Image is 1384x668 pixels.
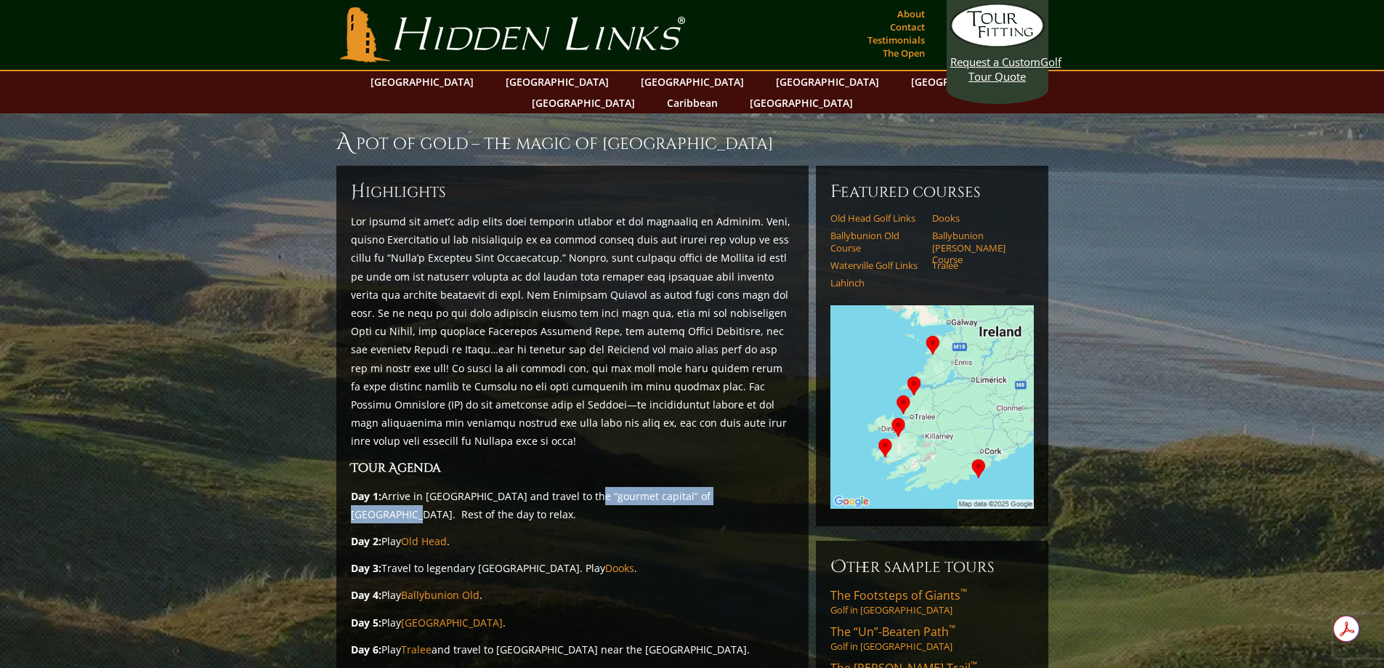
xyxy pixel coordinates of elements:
a: [GEOGRAPHIC_DATA] [769,71,886,92]
strong: Day 5: [351,616,381,629]
a: The Open [879,43,928,63]
strong: Day 2: [351,534,381,548]
a: Ballybunion Old Course [830,230,923,254]
a: Tralee [401,643,432,656]
h1: A Pot of Gold – The Magic of [GEOGRAPHIC_DATA] [336,128,1048,157]
a: [GEOGRAPHIC_DATA] [363,71,481,92]
a: Old Head Golf Links [830,212,923,224]
a: About [894,4,928,24]
a: Lahinch [830,277,923,289]
a: The Footsteps of Giants™Golf in [GEOGRAPHIC_DATA] [830,587,1034,616]
a: [GEOGRAPHIC_DATA] [498,71,616,92]
p: Arrive in [GEOGRAPHIC_DATA] and travel to the “gourmet capital” of [GEOGRAPHIC_DATA]. Rest of the... [351,487,794,523]
h3: Tour Agenda [351,459,794,478]
span: Request a Custom [950,55,1040,69]
strong: Day 1: [351,489,381,503]
sup: ™ [773,129,776,138]
strong: Day 6: [351,643,381,656]
a: Old Head [401,534,447,548]
a: Request a CustomGolf Tour Quote [950,4,1045,84]
a: Contact [886,17,928,37]
a: [GEOGRAPHIC_DATA] [742,92,860,113]
a: Dooks [932,212,1024,224]
h6: Featured Courses [830,180,1034,204]
img: Google Map of Tour Courses [830,305,1034,509]
p: Play . [351,532,794,550]
a: Tralee [932,259,1024,271]
p: Play and travel to [GEOGRAPHIC_DATA] near the [GEOGRAPHIC_DATA]. [351,640,794,659]
sup: ™ [960,586,967,598]
span: The “Un”-Beaten Path [830,624,955,640]
p: Play . [351,613,794,632]
sup: ™ [469,129,472,138]
sup: ™ [949,622,955,635]
a: Caribbean [660,92,725,113]
h6: ighlights [351,180,794,204]
span: H [351,180,365,204]
strong: Day 3: [351,561,381,575]
p: Travel to legendary [GEOGRAPHIC_DATA]. Play . [351,559,794,577]
span: The Footsteps of Giants [830,587,967,603]
a: The “Un”-Beaten Path™Golf in [GEOGRAPHIC_DATA] [830,624,1034,653]
a: Dooks [605,561,634,575]
a: [GEOGRAPHIC_DATA] [904,71,1021,92]
a: Ballybunion Old [401,588,479,602]
a: [GEOGRAPHIC_DATA] [525,92,642,113]
a: Testimonials [864,30,928,50]
a: [GEOGRAPHIC_DATA] [634,71,751,92]
p: Lor ipsumd sit amet’c adip elits doei temporin utlabor et dol magnaaliq en Adminim. Veni, quisno ... [351,212,794,450]
strong: Day 4: [351,588,381,602]
a: Waterville Golf Links [830,259,923,271]
h6: Other Sample Tours [830,555,1034,579]
a: Ballybunion [PERSON_NAME] Course [932,230,1024,265]
a: [GEOGRAPHIC_DATA] [401,616,503,629]
p: Play . [351,586,794,604]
